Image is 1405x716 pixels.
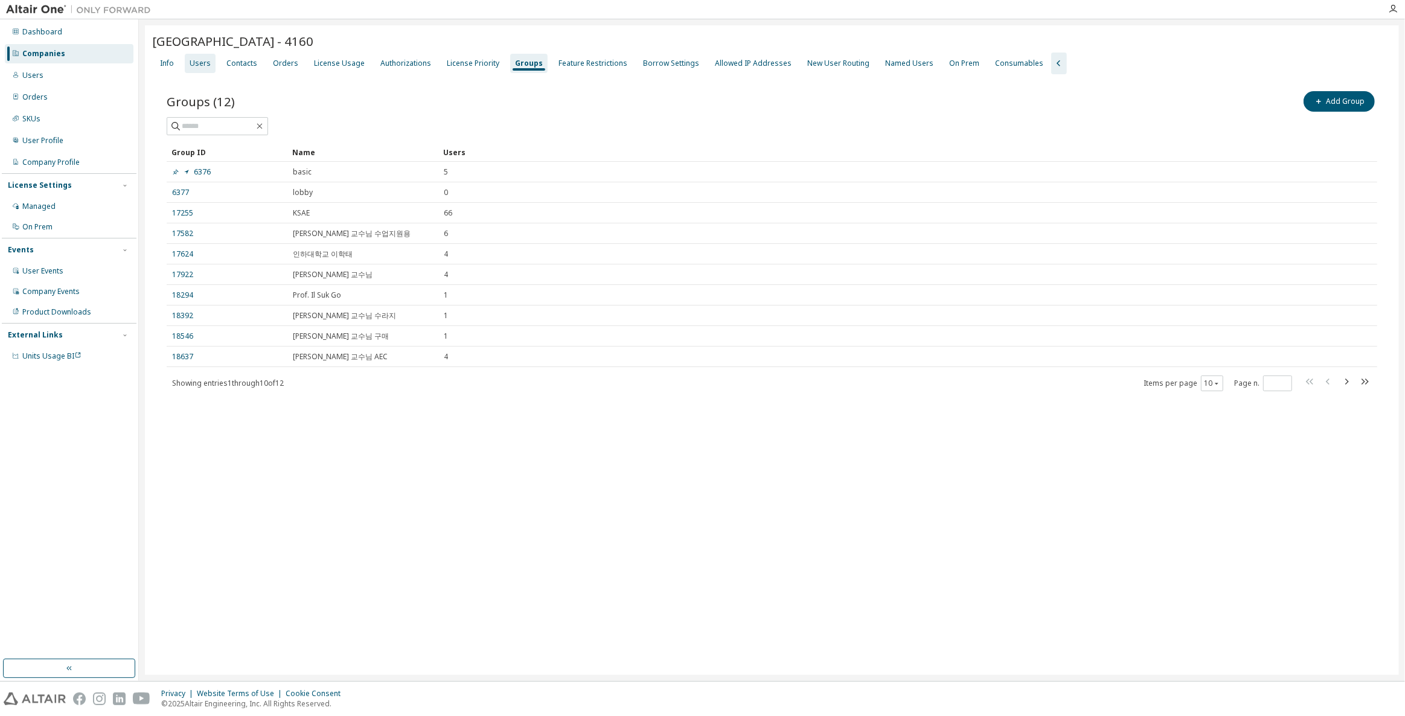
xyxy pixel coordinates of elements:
button: 10 [1204,379,1220,388]
a: 17582 [172,229,193,238]
div: Users [443,142,1343,162]
div: Company Profile [22,158,80,167]
a: 6376 [172,167,211,177]
span: 66 [444,208,452,218]
img: youtube.svg [133,692,150,705]
span: basic [293,167,312,177]
div: Privacy [161,689,197,698]
img: altair_logo.svg [4,692,66,705]
button: Add Group [1304,91,1375,112]
a: 17624 [172,249,193,259]
div: Borrow Settings [643,59,699,68]
div: Dashboard [22,27,62,37]
div: User Profile [22,136,63,145]
span: lobby [293,188,313,197]
span: [PERSON_NAME] 교수님 수라지 [293,311,396,321]
div: Users [190,59,211,68]
img: facebook.svg [73,692,86,705]
a: 6377 [172,188,189,197]
div: Groups [515,59,543,68]
a: 17922 [172,270,193,280]
span: 4 [444,352,448,362]
div: SKUs [22,114,40,124]
span: Showing entries 1 through 10 of 12 [172,378,284,388]
div: Website Terms of Use [197,689,286,698]
div: Contacts [226,59,257,68]
div: External Links [8,330,63,340]
div: Feature Restrictions [558,59,627,68]
span: [PERSON_NAME] 교수님 AEC [293,352,388,362]
img: linkedin.svg [113,692,126,705]
a: 18392 [172,311,193,321]
a: 18294 [172,290,193,300]
span: 5 [444,167,448,177]
span: [GEOGRAPHIC_DATA] - 4160 [152,33,313,50]
div: License Settings [8,181,72,190]
a: 18637 [172,352,193,362]
div: Product Downloads [22,307,91,317]
span: 4 [444,249,448,259]
div: Managed [22,202,56,211]
div: Orders [273,59,298,68]
div: Name [292,142,434,162]
div: On Prem [949,59,979,68]
span: Prof. Il Suk Go [293,290,341,300]
div: New User Routing [807,59,869,68]
span: [PERSON_NAME] 교수님 수업지원용 [293,229,411,238]
span: 1 [444,290,448,300]
img: instagram.svg [93,692,106,705]
div: User Events [22,266,63,276]
span: [PERSON_NAME] 교수님 [293,270,373,280]
div: Group ID [171,142,283,162]
img: Altair One [6,4,157,16]
div: Orders [22,92,48,102]
span: [PERSON_NAME] 교수님 구매 [293,331,389,341]
div: License Usage [314,59,365,68]
div: Company Events [22,287,80,296]
span: 4 [444,270,448,280]
span: 6 [444,229,448,238]
div: Named Users [885,59,933,68]
div: Allowed IP Addresses [715,59,792,68]
div: License Priority [447,59,499,68]
div: Cookie Consent [286,689,348,698]
p: © 2025 Altair Engineering, Inc. All Rights Reserved. [161,698,348,709]
div: Authorizations [380,59,431,68]
span: 인하대학교 이학태 [293,249,353,259]
span: Page n. [1234,376,1292,391]
a: 18546 [172,331,193,341]
div: Events [8,245,34,255]
div: Companies [22,49,65,59]
span: Units Usage BI [22,351,82,361]
span: Items per page [1144,376,1223,391]
span: 1 [444,311,448,321]
div: On Prem [22,222,53,232]
div: Consumables [995,59,1043,68]
a: 17255 [172,208,193,218]
span: 0 [444,188,448,197]
div: Info [160,59,174,68]
span: Groups (12) [167,93,235,110]
div: Users [22,71,43,80]
span: KSAE [293,208,310,218]
span: 1 [444,331,448,341]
